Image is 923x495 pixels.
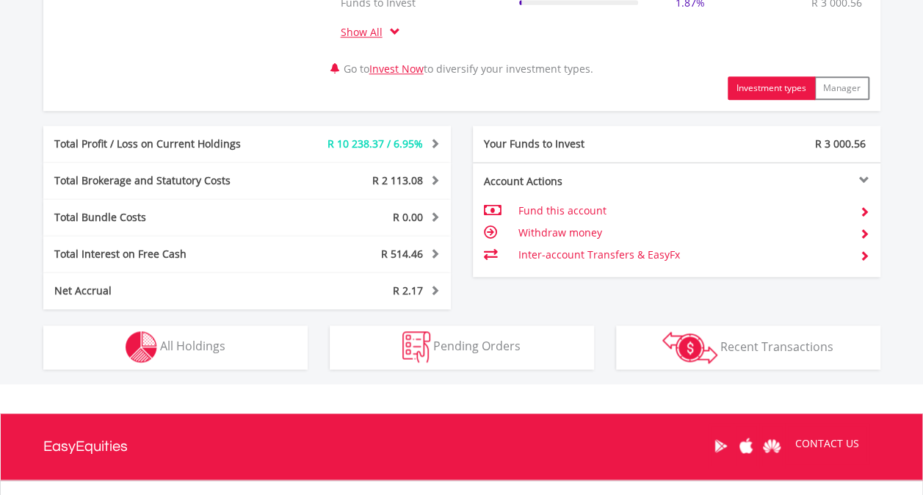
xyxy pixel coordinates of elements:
[381,247,423,261] span: R 514.46
[759,423,785,469] a: Huawei
[815,137,866,151] span: R 3 000.56
[43,283,281,298] div: Net Accrual
[393,283,423,297] span: R 2.17
[43,247,281,261] div: Total Interest on Free Cash
[433,338,521,354] span: Pending Orders
[372,173,423,187] span: R 2 113.08
[369,62,424,76] a: Invest Now
[720,338,833,354] span: Recent Transactions
[708,423,734,469] a: Google Play
[473,137,677,151] div: Your Funds to Invest
[43,325,308,369] button: All Holdings
[43,137,281,151] div: Total Profit / Loss on Current Holdings
[616,325,880,369] button: Recent Transactions
[393,210,423,224] span: R 0.00
[402,331,430,363] img: pending_instructions-wht.png
[518,222,847,244] td: Withdraw money
[341,25,390,39] a: Show All
[518,200,847,222] td: Fund this account
[43,413,128,480] a: EasyEquities
[330,325,594,369] button: Pending Orders
[160,338,225,354] span: All Holdings
[473,174,677,189] div: Account Actions
[662,331,717,364] img: transactions-zar-wht.png
[734,423,759,469] a: Apple
[518,244,847,266] td: Inter-account Transfers & EasyFx
[327,137,423,151] span: R 10 238.37 / 6.95%
[785,423,869,464] a: CONTACT US
[43,173,281,188] div: Total Brokerage and Statutory Costs
[814,76,869,100] button: Manager
[126,331,157,363] img: holdings-wht.png
[728,76,815,100] button: Investment types
[43,210,281,225] div: Total Bundle Costs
